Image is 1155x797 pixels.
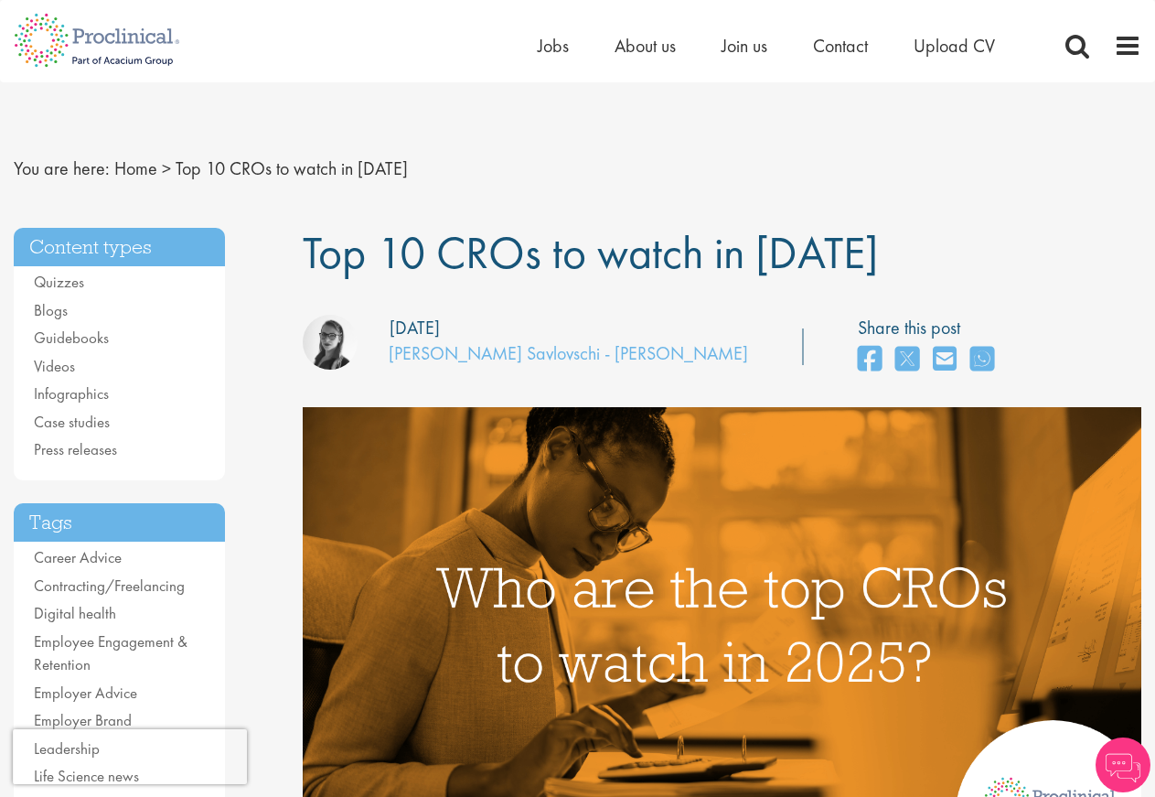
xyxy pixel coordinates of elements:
h3: Content types [14,228,225,267]
iframe: reCAPTCHA [13,729,247,784]
a: Jobs [538,34,569,58]
a: share on twitter [895,340,919,380]
a: Employee Engagement & Retention [34,631,187,675]
a: Contact [813,34,868,58]
a: Infographics [34,383,109,404]
img: Chatbot [1096,738,1150,792]
a: Videos [34,356,75,376]
img: Theodora Savlovschi - Wicks [303,315,358,370]
a: Upload CV [914,34,995,58]
a: Digital health [34,603,116,623]
a: Blogs [34,300,68,320]
span: > [162,156,171,180]
a: Join us [722,34,767,58]
a: [PERSON_NAME] Savlovschi - [PERSON_NAME] [389,341,748,365]
a: Quizzes [34,272,84,292]
a: Contracting/Freelancing [34,576,185,596]
a: About us [615,34,676,58]
a: Employer Brand [34,710,132,730]
a: share on facebook [858,340,882,380]
label: Share this post [858,315,1003,341]
a: Guidebooks [34,328,109,348]
span: Top 10 CROs to watch in [DATE] [303,223,878,282]
a: share on email [933,340,957,380]
span: Top 10 CROs to watch in [DATE] [176,156,408,180]
a: Case studies [34,412,110,432]
div: [DATE] [390,315,440,341]
a: Career Advice [34,547,122,567]
a: Employer Advice [34,683,137,703]
h3: Tags [14,503,225,543]
a: share on whats app [970,340,994,380]
a: Press releases [34,439,117,459]
span: You are here: [14,156,110,180]
a: breadcrumb link [114,156,157,180]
